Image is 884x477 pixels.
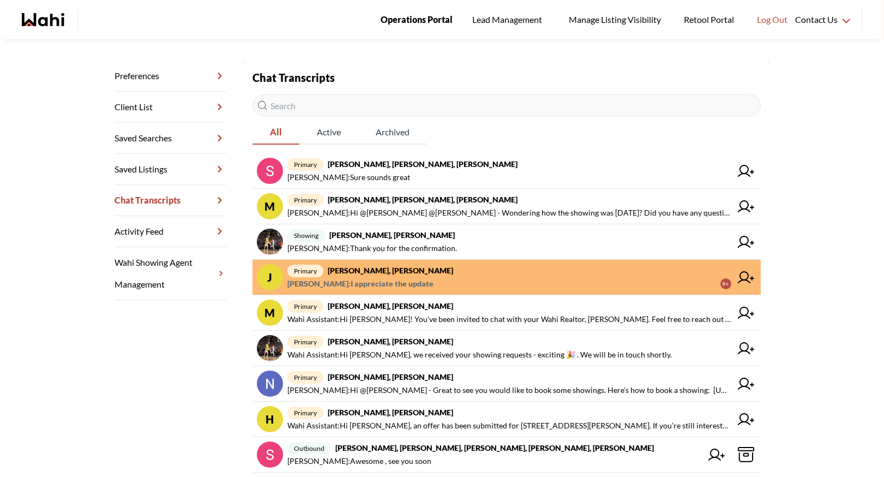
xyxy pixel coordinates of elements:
[358,121,427,145] button: Archived
[287,206,731,219] span: [PERSON_NAME] : Hi @[PERSON_NAME] @[PERSON_NAME] - Wondering how the showing was [DATE]? Did you ...
[287,242,457,255] span: [PERSON_NAME] : Thank you for the confirmation.
[287,265,323,277] span: primary
[287,300,323,313] span: primary
[257,193,283,219] div: M
[257,158,283,184] img: chat avatar
[287,384,731,397] span: [PERSON_NAME] : Hi @[PERSON_NAME] - Great to see you would like to book some showings. Here’s how...
[252,366,761,402] a: primary[PERSON_NAME], [PERSON_NAME][PERSON_NAME]:Hi @[PERSON_NAME] - Great to see you would like ...
[115,154,226,185] a: Saved Listings
[287,371,323,384] span: primary
[287,407,323,419] span: primary
[328,301,453,311] strong: [PERSON_NAME], [PERSON_NAME]
[287,158,323,171] span: primary
[257,442,283,468] img: chat avatar
[299,121,358,144] span: Active
[252,121,299,144] span: All
[252,189,761,224] a: Mprimary[PERSON_NAME], [PERSON_NAME], [PERSON_NAME][PERSON_NAME]:Hi @[PERSON_NAME] @[PERSON_NAME]...
[252,94,761,116] input: Search
[287,455,431,468] span: [PERSON_NAME] : Awesome , see you soon
[287,229,325,242] span: showing
[257,335,283,361] img: chat avatar
[252,295,761,331] a: Mprimary[PERSON_NAME], [PERSON_NAME]Wahi Assistant:Hi [PERSON_NAME]! You’ve been invited to chat ...
[328,159,518,169] strong: [PERSON_NAME], [PERSON_NAME], [PERSON_NAME]
[252,224,761,260] a: showing[PERSON_NAME], [PERSON_NAME][PERSON_NAME]:Thank you for the confirmation.
[115,185,226,216] a: Chat Transcripts
[328,337,453,346] strong: [PERSON_NAME], [PERSON_NAME]
[358,121,427,144] span: Archived
[115,61,226,92] a: Preferences
[328,195,518,204] strong: [PERSON_NAME], [PERSON_NAME], [PERSON_NAME]
[287,313,731,326] span: Wahi Assistant : Hi [PERSON_NAME]! You’ve been invited to chat with your Wahi Realtor, [PERSON_NA...
[287,442,331,455] span: outbound
[257,264,283,290] div: J
[115,123,226,154] a: Saved Searches
[252,331,761,366] a: primary[PERSON_NAME], [PERSON_NAME]Wahi Assistant:Hi [PERSON_NAME], we received your showing requ...
[684,13,737,27] span: Retool Portal
[257,406,283,432] div: H
[115,216,226,247] a: Activity Feed
[257,229,283,255] img: chat avatar
[335,443,654,452] strong: [PERSON_NAME], [PERSON_NAME], [PERSON_NAME], [PERSON_NAME], [PERSON_NAME]
[381,13,453,27] span: Operations Portal
[287,171,410,184] span: [PERSON_NAME] : Sure sounds great
[328,372,453,381] strong: [PERSON_NAME], [PERSON_NAME]
[115,247,226,300] a: Wahi Showing Agent Management
[257,371,283,397] img: chat avatar
[329,230,455,240] strong: [PERSON_NAME], [PERSON_NAME]
[287,336,323,348] span: primary
[252,402,761,437] a: Hprimary[PERSON_NAME], [PERSON_NAME]Wahi Assistant:Hi [PERSON_NAME], an offer has been submitted ...
[252,260,761,295] a: Jprimary[PERSON_NAME], [PERSON_NAME][PERSON_NAME]:I appreciate the update9+
[720,278,731,289] div: 9+
[22,13,64,26] a: Wahi homepage
[566,13,664,27] span: Manage Listing Visibility
[252,437,761,473] a: outbound[PERSON_NAME], [PERSON_NAME], [PERSON_NAME], [PERSON_NAME], [PERSON_NAME][PERSON_NAME]:Aw...
[328,266,453,275] strong: [PERSON_NAME], [PERSON_NAME]
[257,300,283,326] div: M
[757,13,787,27] span: Log Out
[252,121,299,145] button: All
[287,348,672,361] span: Wahi Assistant : Hi [PERSON_NAME], we received your showing requests - exciting 🎉 . We will be in...
[252,71,335,84] strong: Chat Transcripts
[472,13,546,27] span: Lead Management
[287,277,434,290] span: [PERSON_NAME] : I appreciate the update
[287,194,323,206] span: primary
[115,92,226,123] a: Client List
[252,153,761,189] a: primary[PERSON_NAME], [PERSON_NAME], [PERSON_NAME][PERSON_NAME]:Sure sounds great
[328,408,453,417] strong: [PERSON_NAME], [PERSON_NAME]
[287,419,731,432] span: Wahi Assistant : Hi [PERSON_NAME], an offer has been submitted for [STREET_ADDRESS][PERSON_NAME]....
[299,121,358,145] button: Active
